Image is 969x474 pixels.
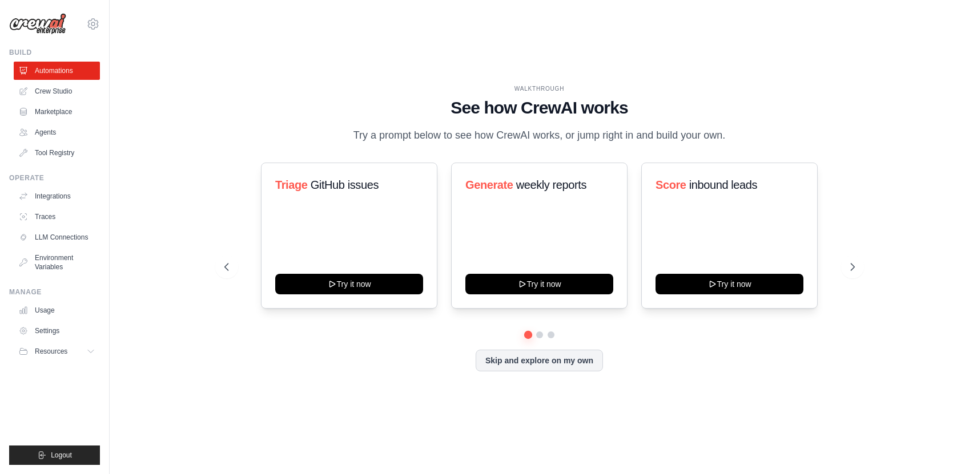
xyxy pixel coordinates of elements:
div: Build [9,48,100,57]
span: Score [656,179,686,191]
button: Skip and explore on my own [476,350,603,371]
span: Resources [35,347,67,356]
p: Try a prompt below to see how CrewAI works, or jump right in and build your own. [348,127,731,144]
div: WALKTHROUGH [224,84,855,93]
div: Manage [9,287,100,297]
span: Triage [275,179,308,191]
h1: See how CrewAI works [224,98,855,118]
span: weekly reports [516,179,586,191]
span: GitHub issues [310,179,378,191]
a: Crew Studio [14,82,100,100]
a: Settings [14,322,100,340]
span: Logout [51,451,72,460]
div: Operate [9,173,100,183]
a: Automations [14,62,100,80]
a: Traces [14,208,100,226]
button: Try it now [465,274,613,294]
img: Logo [9,13,66,35]
a: Marketplace [14,103,100,121]
button: Logout [9,445,100,465]
a: Environment Variables [14,249,100,276]
button: Try it now [656,274,803,294]
a: LLM Connections [14,228,100,246]
button: Try it now [275,274,423,294]
a: Tool Registry [14,144,100,162]
a: Agents [14,123,100,141]
span: inbound leads [689,179,757,191]
span: Generate [465,179,513,191]
a: Integrations [14,187,100,205]
button: Resources [14,342,100,360]
a: Usage [14,301,100,319]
